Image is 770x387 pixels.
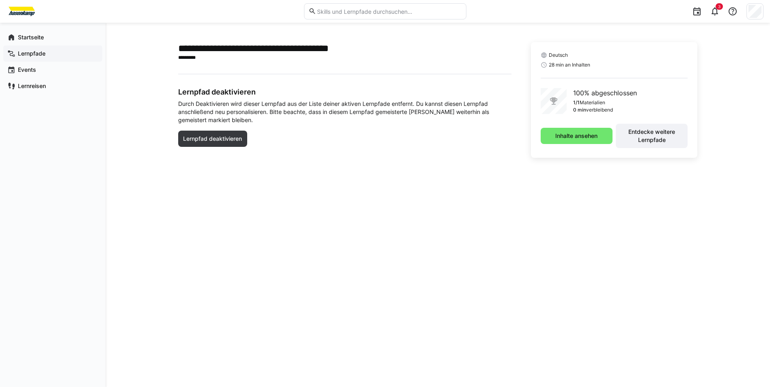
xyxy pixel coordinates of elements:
span: Inhalte ansehen [554,132,599,140]
button: Lernpfad deaktivieren [178,131,248,147]
input: Skills und Lernpfade durchsuchen… [316,8,462,15]
p: Materialien [580,99,605,106]
button: Inhalte ansehen [541,128,613,144]
p: verbleibend [586,107,613,113]
h3: Lernpfad deaktivieren [178,87,511,97]
span: Entdecke weitere Lernpfade [620,128,684,144]
span: 28 min an Inhalten [549,62,590,68]
span: Deutsch [549,52,568,58]
span: Durch Deaktivieren wird dieser Lernpfad aus der Liste deiner aktiven Lernpfade entfernt. Du kanns... [178,100,511,124]
span: Lernpfad deaktivieren [182,135,243,143]
p: 0 min [573,107,586,113]
button: Entdecke weitere Lernpfade [616,124,688,148]
span: 3 [718,4,720,9]
p: 100% abgeschlossen [573,88,637,98]
p: 1/1 [573,99,580,106]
